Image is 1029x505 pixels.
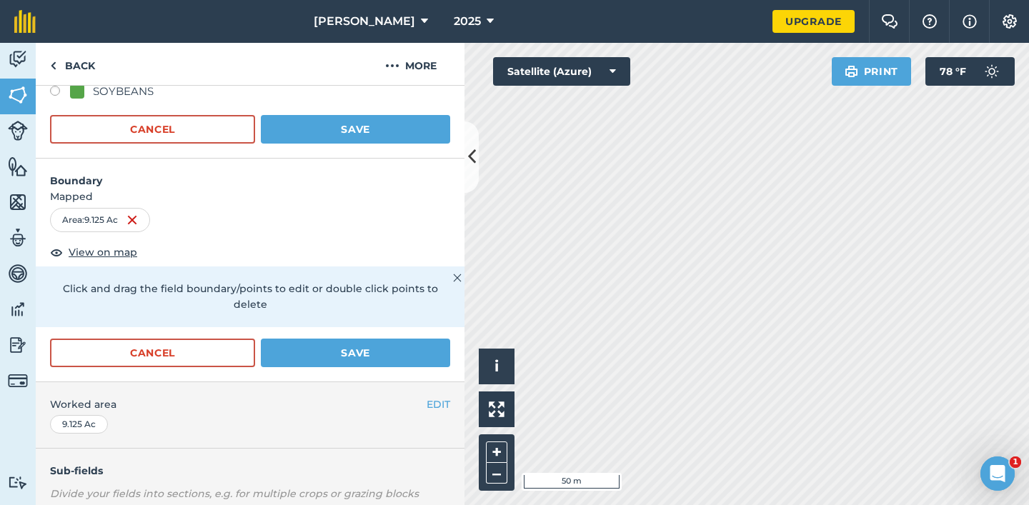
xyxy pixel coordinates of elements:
[8,334,28,356] img: svg+xml;base64,PD94bWwgdmVyc2lvbj0iMS4wIiBlbmNvZGluZz0idXRmLTgiPz4KPCEtLSBHZW5lcmF0b3I6IEFkb2JlIE...
[8,227,28,249] img: svg+xml;base64,PD94bWwgdmVyc2lvbj0iMS4wIiBlbmNvZGluZz0idXRmLTgiPz4KPCEtLSBHZW5lcmF0b3I6IEFkb2JlIE...
[8,156,28,177] img: svg+xml;base64,PHN2ZyB4bWxucz0iaHR0cDovL3d3dy53My5vcmcvMjAwMC9zdmciIHdpZHRoPSI1NiIgaGVpZ2h0PSI2MC...
[1001,14,1018,29] img: A cog icon
[832,57,912,86] button: Print
[427,396,450,412] button: EDIT
[8,476,28,489] img: svg+xml;base64,PD94bWwgdmVyc2lvbj0iMS4wIiBlbmNvZGluZz0idXRmLTgiPz4KPCEtLSBHZW5lcmF0b3I6IEFkb2JlIE...
[980,456,1015,491] iframe: Intercom live chat
[314,13,415,30] span: [PERSON_NAME]
[50,281,450,313] p: Click and drag the field boundary/points to edit or double click points to delete
[494,357,499,375] span: i
[8,84,28,106] img: svg+xml;base64,PHN2ZyB4bWxucz0iaHR0cDovL3d3dy53My5vcmcvMjAwMC9zdmciIHdpZHRoPSI1NiIgaGVpZ2h0PSI2MC...
[50,339,255,367] button: Cancel
[925,57,1015,86] button: 78 °F
[940,57,966,86] span: 78 ° F
[963,13,977,30] img: svg+xml;base64,PHN2ZyB4bWxucz0iaHR0cDovL3d3dy53My5vcmcvMjAwMC9zdmciIHdpZHRoPSIxNyIgaGVpZ2h0PSIxNy...
[50,208,150,232] div: Area : 9.125 Ac
[921,14,938,29] img: A question mark icon
[881,14,898,29] img: Two speech bubbles overlapping with the left bubble in the forefront
[50,115,255,144] button: Cancel
[8,263,28,284] img: svg+xml;base64,PD94bWwgdmVyc2lvbj0iMS4wIiBlbmNvZGluZz0idXRmLTgiPz4KPCEtLSBHZW5lcmF0b3I6IEFkb2JlIE...
[8,121,28,141] img: svg+xml;base64,PD94bWwgdmVyc2lvbj0iMS4wIiBlbmNvZGluZz0idXRmLTgiPz4KPCEtLSBHZW5lcmF0b3I6IEFkb2JlIE...
[36,43,109,85] a: Back
[8,299,28,320] img: svg+xml;base64,PD94bWwgdmVyc2lvbj0iMS4wIiBlbmNvZGluZz0idXRmLTgiPz4KPCEtLSBHZW5lcmF0b3I6IEFkb2JlIE...
[50,57,56,74] img: svg+xml;base64,PHN2ZyB4bWxucz0iaHR0cDovL3d3dy53My5vcmcvMjAwMC9zdmciIHdpZHRoPSI5IiBoZWlnaHQ9IjI0Ii...
[454,13,481,30] span: 2025
[36,463,464,479] h4: Sub-fields
[479,349,514,384] button: i
[93,83,154,100] div: SOYBEANS
[357,43,464,85] button: More
[50,487,419,500] em: Divide your fields into sections, e.g. for multiple crops or grazing blocks
[486,441,507,463] button: +
[14,10,36,33] img: fieldmargin Logo
[385,57,399,74] img: svg+xml;base64,PHN2ZyB4bWxucz0iaHR0cDovL3d3dy53My5vcmcvMjAwMC9zdmciIHdpZHRoPSIyMCIgaGVpZ2h0PSIyNC...
[36,159,464,189] h4: Boundary
[845,63,858,80] img: svg+xml;base64,PHN2ZyB4bWxucz0iaHR0cDovL3d3dy53My5vcmcvMjAwMC9zdmciIHdpZHRoPSIxOSIgaGVpZ2h0PSIyNC...
[50,244,63,261] img: svg+xml;base64,PHN2ZyB4bWxucz0iaHR0cDovL3d3dy53My5vcmcvMjAwMC9zdmciIHdpZHRoPSIxOCIgaGVpZ2h0PSIyNC...
[453,269,462,286] img: svg+xml;base64,PHN2ZyB4bWxucz0iaHR0cDovL3d3dy53My5vcmcvMjAwMC9zdmciIHdpZHRoPSIyMiIgaGVpZ2h0PSIzMC...
[69,244,137,260] span: View on map
[261,115,450,144] button: Save
[8,49,28,70] img: svg+xml;base64,PD94bWwgdmVyc2lvbj0iMS4wIiBlbmNvZGluZz0idXRmLTgiPz4KPCEtLSBHZW5lcmF0b3I6IEFkb2JlIE...
[493,57,630,86] button: Satellite (Azure)
[1010,456,1021,468] span: 1
[261,339,450,367] button: Save
[50,244,137,261] button: View on map
[126,211,138,229] img: svg+xml;base64,PHN2ZyB4bWxucz0iaHR0cDovL3d3dy53My5vcmcvMjAwMC9zdmciIHdpZHRoPSIxNiIgaGVpZ2h0PSIyNC...
[50,415,108,434] div: 9.125 Ac
[8,191,28,213] img: svg+xml;base64,PHN2ZyB4bWxucz0iaHR0cDovL3d3dy53My5vcmcvMjAwMC9zdmciIHdpZHRoPSI1NiIgaGVpZ2h0PSI2MC...
[489,401,504,417] img: Four arrows, one pointing top left, one top right, one bottom right and the last bottom left
[50,396,450,412] span: Worked area
[36,189,464,204] span: Mapped
[8,371,28,391] img: svg+xml;base64,PD94bWwgdmVyc2lvbj0iMS4wIiBlbmNvZGluZz0idXRmLTgiPz4KPCEtLSBHZW5lcmF0b3I6IEFkb2JlIE...
[486,463,507,484] button: –
[772,10,855,33] a: Upgrade
[978,57,1006,86] img: svg+xml;base64,PD94bWwgdmVyc2lvbj0iMS4wIiBlbmNvZGluZz0idXRmLTgiPz4KPCEtLSBHZW5lcmF0b3I6IEFkb2JlIE...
